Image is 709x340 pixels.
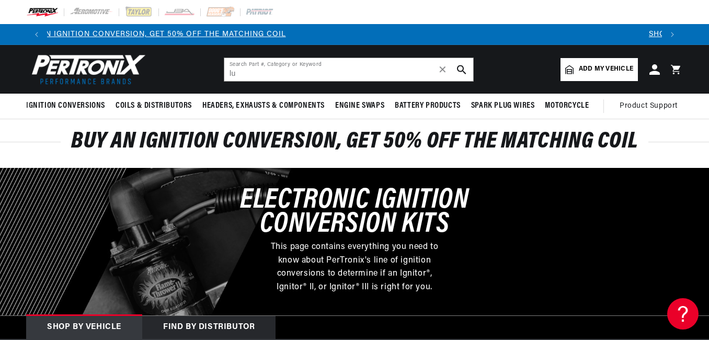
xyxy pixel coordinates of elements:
[579,64,633,74] span: Add my vehicle
[22,30,286,38] a: BUY AN IGNITION CONVERSION, GET 50% OFF THE MATCHING COIL
[197,94,330,118] summary: Headers, Exhausts & Components
[545,100,589,111] span: Motorcycle
[395,100,461,111] span: Battery Products
[142,316,276,339] div: Find by Distributor
[561,58,638,81] a: Add my vehicle
[466,94,540,118] summary: Spark Plug Wires
[662,24,683,45] button: Translation missing: en.sections.announcements.next_announcement
[540,94,594,118] summary: Motorcycle
[26,51,146,87] img: Pertronix
[224,58,473,81] input: Search Part #, Category or Keyword
[26,24,47,45] button: Translation missing: en.sections.announcements.previous_announcement
[450,58,473,81] button: search button
[620,94,683,119] summary: Product Support
[198,189,511,238] h3: Electronic Ignition Conversion Kits
[26,316,142,339] div: Shop by vehicle
[620,100,678,112] span: Product Support
[26,94,110,118] summary: Ignition Conversions
[110,94,197,118] summary: Coils & Distributors
[330,94,390,118] summary: Engine Swaps
[390,94,466,118] summary: Battery Products
[262,241,447,294] p: This page contains everything you need to know about PerTronix's line of ignition conversions to ...
[202,100,325,111] span: Headers, Exhausts & Components
[26,100,105,111] span: Ignition Conversions
[471,100,535,111] span: Spark Plug Wires
[116,100,192,111] span: Coils & Distributors
[335,100,384,111] span: Engine Swaps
